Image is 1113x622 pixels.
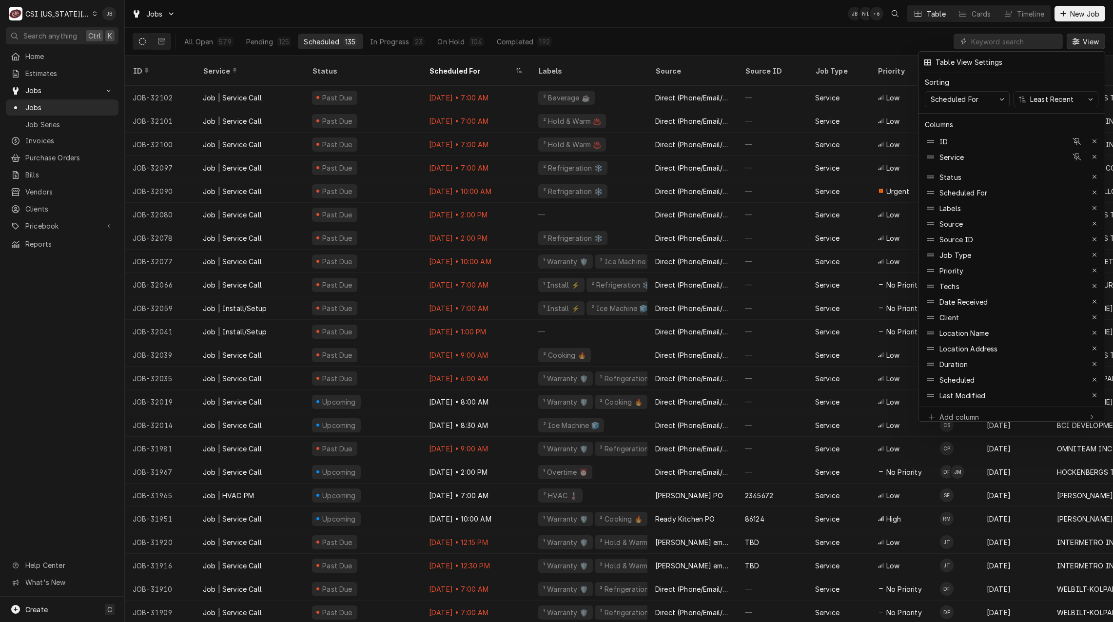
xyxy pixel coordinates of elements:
div: Priority [939,266,963,276]
div: Last Modified [939,390,985,401]
button: Add column [923,409,1100,425]
div: Priority [921,263,1102,278]
div: Client [921,310,1102,325]
button: Least Recent [1014,91,1098,107]
div: Source [921,216,1102,232]
div: Source ID [921,232,1102,247]
div: Last Modified [921,388,1102,403]
div: Scheduled For [939,188,987,198]
div: Sorting [925,77,949,87]
div: Scheduled For [921,185,1102,200]
div: Service [939,152,964,162]
div: ID [939,136,948,147]
div: Date Received [921,294,1102,310]
div: Source [939,219,963,229]
div: ID [921,134,1102,149]
div: Service [921,149,1102,165]
div: Client [939,312,959,323]
button: Scheduled For [925,91,1010,107]
div: Location Address [921,341,1102,356]
div: Scheduled For [929,94,980,104]
div: Location Name [921,325,1102,341]
div: Techs [921,278,1102,294]
div: Duration [939,359,968,369]
div: Duration [921,356,1102,372]
div: Status [939,172,961,182]
div: Source ID [939,234,973,245]
div: Labels [921,200,1102,216]
div: Date Received [939,297,988,307]
div: Table View Settings [935,57,1002,67]
div: Techs [939,281,959,292]
div: Labels [939,203,961,214]
div: Add column [939,412,979,422]
div: Scheduled [939,375,975,385]
div: Least Recent [1028,94,1075,104]
div: Job Type [921,247,1102,263]
div: Scheduled [921,372,1102,388]
div: Location Address [939,344,998,354]
div: Job Type [939,250,971,260]
div: Columns [925,119,953,130]
div: Status [921,169,1102,185]
div: Location Name [939,328,989,338]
